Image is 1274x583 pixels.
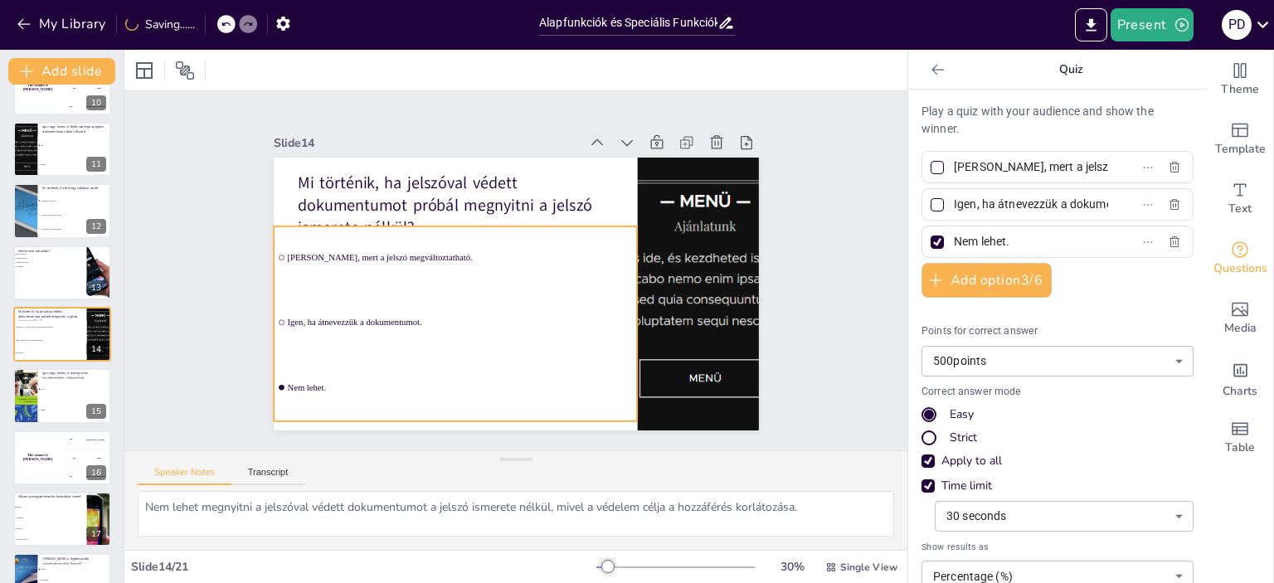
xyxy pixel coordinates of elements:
[16,517,85,518] span: Nyomtatás
[921,430,1194,446] div: Strict
[86,219,106,234] div: 12
[16,265,61,267] span: Decimális
[86,157,106,172] div: 11
[1225,439,1255,457] span: Table
[41,214,110,216] span: Az adott sor tartalma törlődik.
[1207,229,1273,289] div: Get real-time input from your audience
[41,144,110,146] span: Igaz
[86,527,106,542] div: 17
[96,86,100,89] div: Jaap
[951,50,1190,90] p: Quiz
[13,183,111,238] div: 12
[41,228,110,230] span: A DELETE gomb hatástalan.
[42,186,106,191] p: Mi történik, ha törli egy táblázat sorát?
[41,410,110,411] span: Hamis
[954,155,1108,179] input: Option 1
[298,171,613,239] p: Mi történik, ha jelszóval védett dokumentumot próbál megnyitni a jelszó ismerete nélkül?
[175,61,195,80] span: Position
[921,540,1194,554] span: Show results as
[16,326,85,328] span: [PERSON_NAME], mert a jelszó megváltoztatható.
[86,404,106,419] div: 15
[18,249,82,254] p: Melyik nem tabulátor?
[1221,80,1259,99] span: Theme
[62,449,111,467] div: 200
[41,163,110,165] span: Hamis
[954,192,1108,216] input: Option 2
[12,11,113,37] button: My Library
[86,342,106,357] div: 14
[18,494,82,499] p: Milyen szövegszerkesztési funkciókat ismer?
[950,406,974,423] div: Easy
[539,11,717,35] input: Insert title
[13,430,111,485] div: 16
[13,492,111,547] div: 17
[16,253,61,255] span: felfeléigazított
[954,230,1108,254] input: Option 3
[1223,382,1257,401] span: Charts
[921,406,1194,423] div: Easy
[138,467,231,485] button: Speaker Notes
[287,318,633,328] span: Igen, ha átnevezzük a dokumentumot.
[13,453,62,461] h4: The winner is [PERSON_NAME]
[1228,200,1252,218] span: Text
[13,83,62,91] h4: The winner is [PERSON_NAME]
[1207,348,1273,408] div: Add charts and graphs
[935,501,1194,532] div: 30 seconds
[16,261,61,263] span: Középre igazított
[941,453,1002,469] div: Apply to all
[16,527,85,529] span: Másolás
[921,263,1052,298] button: Add option3/6
[941,478,992,494] div: Time limit
[86,95,106,110] div: 10
[1207,109,1273,169] div: Add ready made slides
[13,245,111,300] div: 13
[16,352,85,354] span: Nem lehet.
[16,257,61,259] span: Jobbra igazított
[1207,50,1273,109] div: Change the overall theme
[18,309,82,323] p: Mi történik, ha jelszóval védett dokumentumot próbál megnyitni a jelszó ismerete nélkül?
[231,467,305,485] button: Transcript
[62,79,111,97] div: 200
[86,465,106,480] div: 16
[13,60,111,114] div: 10
[287,253,633,263] span: [PERSON_NAME], mert a jelszó megváltoztatható.
[131,57,158,84] div: Layout
[1222,8,1252,41] button: P D
[1207,169,1273,229] div: Add text boxes
[131,559,596,575] div: Slide 14 / 21
[274,135,580,151] div: Slide 14
[13,368,111,423] div: 15
[13,122,111,177] div: 11
[1213,260,1267,278] span: Questions
[1111,8,1194,41] button: Present
[125,17,195,32] div: Saving......
[921,346,1194,377] div: 500 points
[921,103,1194,138] p: Play a quiz with your audience and show the winner.
[1207,289,1273,348] div: Add images, graphics, shapes or video
[1222,10,1252,40] div: P D
[950,430,977,446] div: Strict
[86,280,106,295] div: 13
[1075,8,1107,41] button: Export to PowerPoint
[921,453,1194,469] div: Apply to all
[41,200,110,202] span: Törlődik az adott sor.
[287,382,633,392] span: Nem lehet.
[16,339,85,341] span: Igen, ha átnevezzük a dokumentumot.
[41,388,110,390] span: Igaz
[921,385,1194,400] p: Correct answer mode
[42,556,106,566] p: [PERSON_NAME] a legfontosabb szövegszerkesztési funkció?
[13,307,111,362] div: 14
[62,430,111,449] div: 100
[1207,408,1273,468] div: Add a table
[41,568,110,570] span: Mentés
[41,579,110,581] span: Nyomtatás
[840,561,897,574] span: Single View
[8,58,115,85] button: Add slide
[16,507,85,508] span: Mentés
[921,324,1194,339] p: Points for correct answer
[62,97,111,115] div: 300
[772,559,812,575] div: 30 %
[42,372,106,381] p: Igaz vagy hamis: A szöveg színe karakterenként változtatható.
[62,467,111,485] div: 300
[921,478,1194,494] div: Time limit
